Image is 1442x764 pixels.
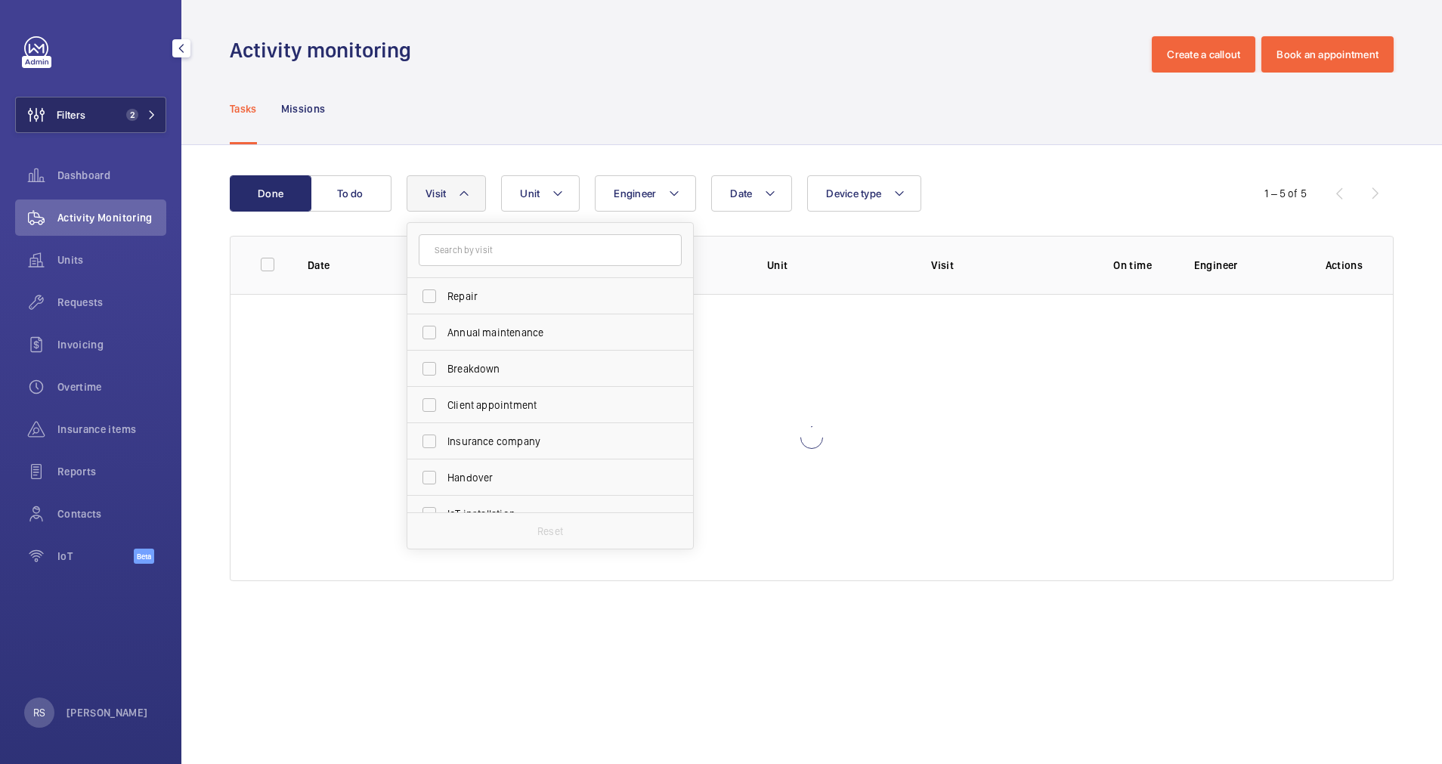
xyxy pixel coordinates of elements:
span: Breakdown [447,361,655,376]
span: Contacts [57,506,166,521]
span: Date [730,187,752,200]
p: Missions [281,101,326,116]
button: Book an appointment [1261,36,1394,73]
button: Visit [407,175,486,212]
span: Repair [447,289,655,304]
span: Device type [826,187,881,200]
button: Date [711,175,792,212]
span: Engineer [614,187,656,200]
button: Unit [501,175,580,212]
p: Unit [767,258,907,273]
p: On time [1095,258,1169,273]
button: Done [230,175,311,212]
p: Reset [537,524,563,539]
span: Insurance company [447,434,655,449]
span: Beta [134,549,154,564]
span: 2 [126,109,138,121]
span: Filters [57,107,85,122]
span: Overtime [57,379,166,394]
span: Annual maintenance [447,325,655,340]
button: Device type [807,175,921,212]
span: Dashboard [57,168,166,183]
p: Visit [931,258,1071,273]
button: Engineer [595,175,696,212]
span: Visit [425,187,446,200]
span: Reports [57,464,166,479]
span: Unit [520,187,540,200]
div: 1 – 5 of 5 [1264,186,1307,201]
span: Units [57,252,166,268]
p: Tasks [230,101,257,116]
button: To do [310,175,391,212]
p: Engineer [1194,258,1301,273]
p: [PERSON_NAME] [67,705,148,720]
button: Filters2 [15,97,166,133]
span: Requests [57,295,166,310]
span: Insurance items [57,422,166,437]
span: IoT [57,549,134,564]
input: Search by visit [419,234,682,266]
span: IoT installation [447,506,655,521]
h1: Activity monitoring [230,36,420,64]
span: Client appointment [447,397,655,413]
span: Activity Monitoring [57,210,166,225]
span: Invoicing [57,337,166,352]
p: RS [33,705,45,720]
p: Actions [1326,258,1363,273]
button: Create a callout [1152,36,1255,73]
span: Handover [447,470,655,485]
p: Date [308,258,415,273]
